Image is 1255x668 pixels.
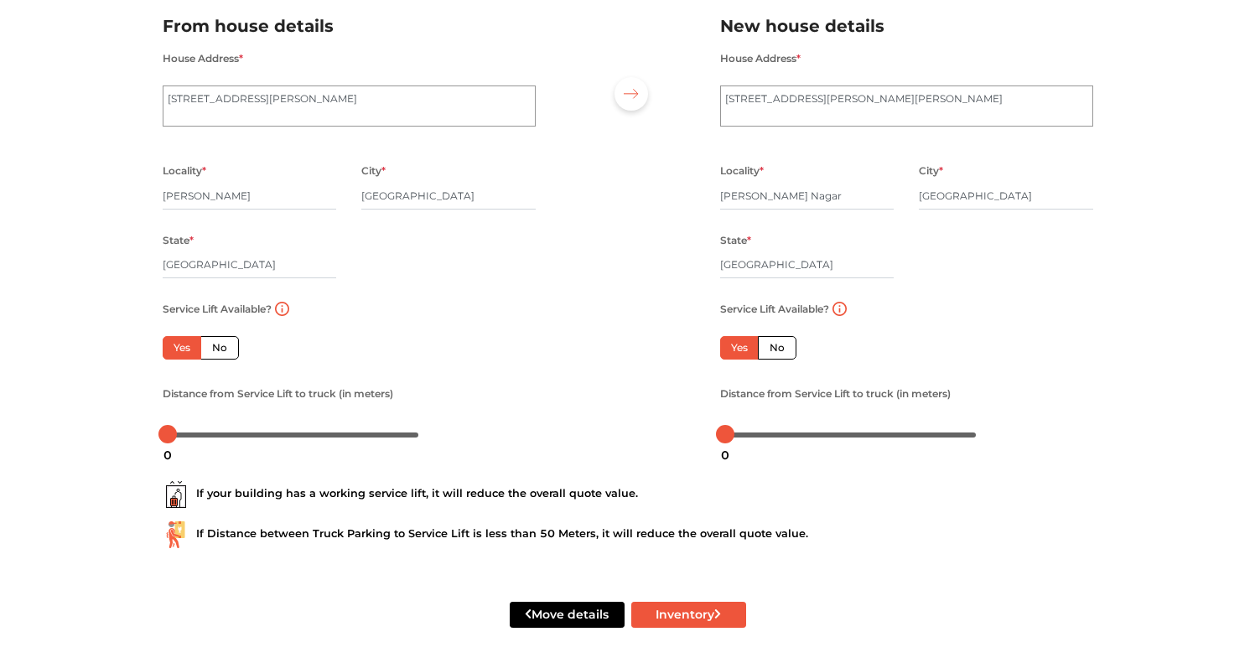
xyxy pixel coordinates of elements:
[720,298,829,320] label: Service Lift Available?
[163,383,393,405] label: Distance from Service Lift to truck (in meters)
[163,13,536,40] h2: From house details
[163,160,206,182] label: Locality
[758,336,796,360] label: No
[163,48,243,70] label: House Address
[720,13,1093,40] h2: New house details
[163,481,189,508] img: ...
[720,85,1093,127] textarea: [GEOGRAPHIC_DATA], [GEOGRAPHIC_DATA], [PERSON_NAME][GEOGRAPHIC_DATA]
[163,521,189,548] img: ...
[720,336,759,360] label: Yes
[200,336,239,360] label: No
[163,521,1093,548] div: If Distance between Truck Parking to Service Lift is less than 50 Meters, it will reduce the over...
[510,602,625,628] button: Move details
[720,383,951,405] label: Distance from Service Lift to truck (in meters)
[163,298,272,320] label: Service Lift Available?
[163,481,1093,508] div: If your building has a working service lift, it will reduce the overall quote value.
[720,230,751,251] label: State
[157,441,179,469] div: 0
[361,160,386,182] label: City
[720,48,801,70] label: House Address
[714,441,736,469] div: 0
[919,160,943,182] label: City
[163,230,194,251] label: State
[163,336,201,360] label: Yes
[720,160,764,182] label: Locality
[631,602,746,628] button: Inventory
